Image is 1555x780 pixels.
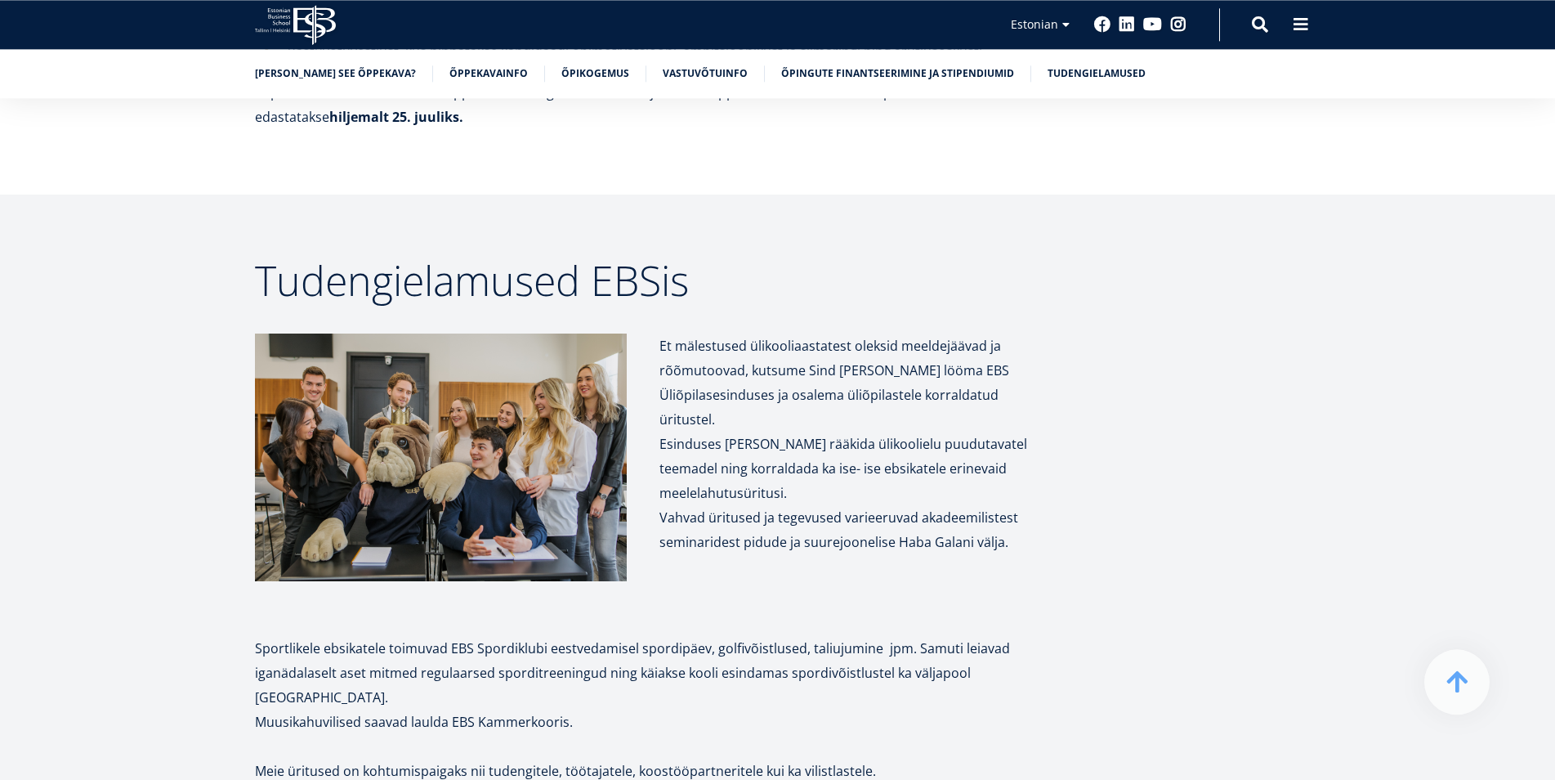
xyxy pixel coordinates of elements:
[659,334,1031,432] p: Et mälestused ülikooliaastatest oleksid meeldejäävad ja rõõmutoovad, kutsume Sind [PERSON_NAME] l...
[663,65,748,82] a: Vastuvõtuinfo
[4,227,16,239] input: Mõjuettevõtlus
[255,710,1031,734] p: Muusikahuvilised saavad laulda EBS Kammerkooris.
[4,161,16,173] input: Ettevõtlus ja ärijuhtimine (sessioonõpe), õpingute algus [DATE]
[255,636,1031,710] p: Sportlikele ebsikatele toimuvad EBS Spordiklubi eestvedamisel spordipäev, golfivõistlused, taliuj...
[20,205,158,220] span: Rahvusvaheline ärijuhtimine
[388,1,462,16] span: Perekonnanimi
[449,65,528,82] a: Õppekavainfo
[1119,16,1135,33] a: Linkedin
[329,108,463,126] strong: hiljemalt 25. juuliks.
[20,161,323,176] span: Ettevõtlus ja ärijuhtimine (sessioonõpe), õpingute algus [DATE]
[255,260,1031,301] h2: Tudengielamused EBSis
[1170,16,1186,33] a: Instagram
[255,65,416,82] a: [PERSON_NAME] see õppekava?
[781,65,1014,82] a: Õpingute finantseerimine ja stipendiumid
[1094,16,1110,33] a: Facebook
[20,227,95,242] span: Mõjuettevõtlus
[4,205,16,217] input: Rahvusvaheline ärijuhtimine
[659,505,1031,554] p: Vahvad üritused ja tegevused varieeruvad akadeemilistest seminaridest pidude ja suurejoonelise Ha...
[4,183,16,195] input: Ettevõtlus ja ärijuhtimine (päevaõpe)
[561,65,629,82] a: Õpikogemus
[1048,65,1146,82] a: Tudengielamused
[1143,16,1162,33] a: Youtube
[659,432,1031,505] p: Esinduses [PERSON_NAME] rääkida ülikoolielu puudutavatel teemadel ning korraldada ka ise- ise ebs...
[255,80,1031,129] p: Stipendium määratakse üheks õppeaastaks ning see antakse välja osalise õppemaksuvabastusena. Stip...
[20,183,199,198] span: Ettevõtlus ja ärijuhtimine (päevaõpe)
